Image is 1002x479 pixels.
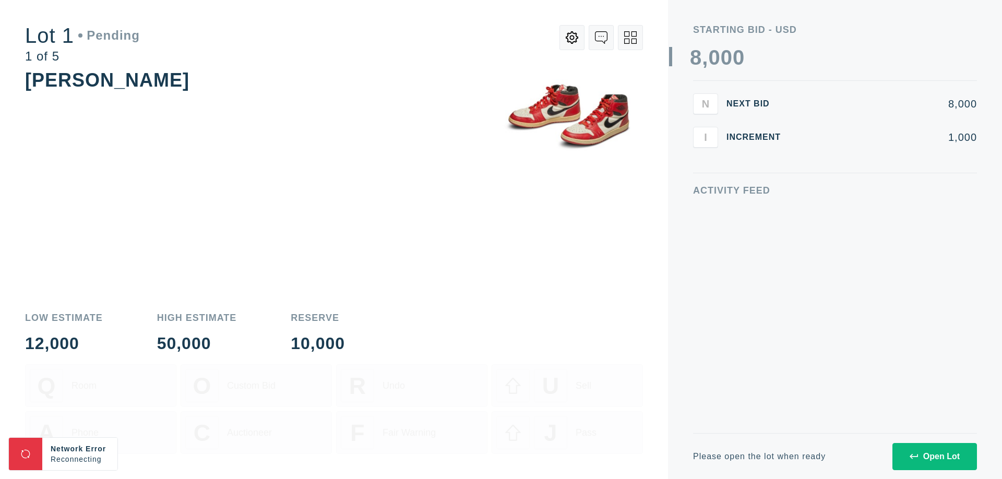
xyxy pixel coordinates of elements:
[291,335,345,352] div: 10,000
[797,99,977,109] div: 8,000
[693,93,718,114] button: N
[25,50,140,63] div: 1 of 5
[157,335,237,352] div: 50,000
[704,131,707,143] span: I
[892,443,977,470] button: Open Lot
[721,47,733,68] div: 0
[702,47,708,256] div: ,
[291,313,345,322] div: Reserve
[157,313,237,322] div: High Estimate
[733,47,745,68] div: 0
[25,335,103,352] div: 12,000
[25,69,189,91] div: [PERSON_NAME]
[25,25,140,46] div: Lot 1
[693,452,826,461] div: Please open the lot when ready
[702,98,709,110] span: N
[693,186,977,195] div: Activity Feed
[693,127,718,148] button: I
[25,313,103,322] div: Low Estimate
[51,444,109,454] div: Network Error
[726,100,789,108] div: Next Bid
[708,47,720,68] div: 0
[51,454,109,464] div: Reconnecting
[797,132,977,142] div: 1,000
[693,25,977,34] div: Starting Bid - USD
[690,47,702,68] div: 8
[910,452,960,461] div: Open Lot
[726,133,789,141] div: Increment
[78,29,140,42] div: Pending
